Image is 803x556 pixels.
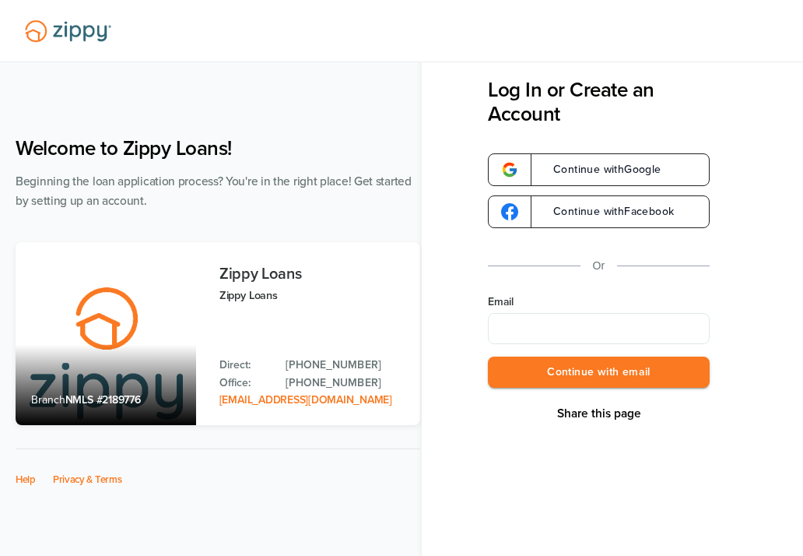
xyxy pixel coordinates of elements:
[31,393,65,406] span: Branch
[552,406,646,421] button: Share This Page
[219,287,405,304] p: Zippy Loans
[16,174,412,208] span: Beginning the loan application process? You're in the right place! Get started by setting up an a...
[593,256,605,276] p: Or
[16,136,420,160] h1: Welcome to Zippy Loans!
[488,313,710,344] input: Email Address
[219,375,270,392] p: Office:
[286,375,405,392] a: Office Phone: 512-975-2947
[538,206,674,217] span: Continue with Facebook
[219,357,270,374] p: Direct:
[488,195,710,228] a: google-logoContinue withFacebook
[16,13,121,49] img: Lender Logo
[16,473,36,486] a: Help
[488,78,710,126] h3: Log In or Create an Account
[53,473,122,486] a: Privacy & Terms
[501,203,518,220] img: google-logo
[488,153,710,186] a: google-logoContinue withGoogle
[488,294,710,310] label: Email
[488,357,710,389] button: Continue with email
[219,266,405,283] h3: Zippy Loans
[219,393,392,406] a: Email Address: zippyguide@zippymh.com
[538,164,661,175] span: Continue with Google
[501,161,518,178] img: google-logo
[286,357,405,374] a: Direct Phone: 512-975-2947
[65,393,141,406] span: NMLS #2189776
